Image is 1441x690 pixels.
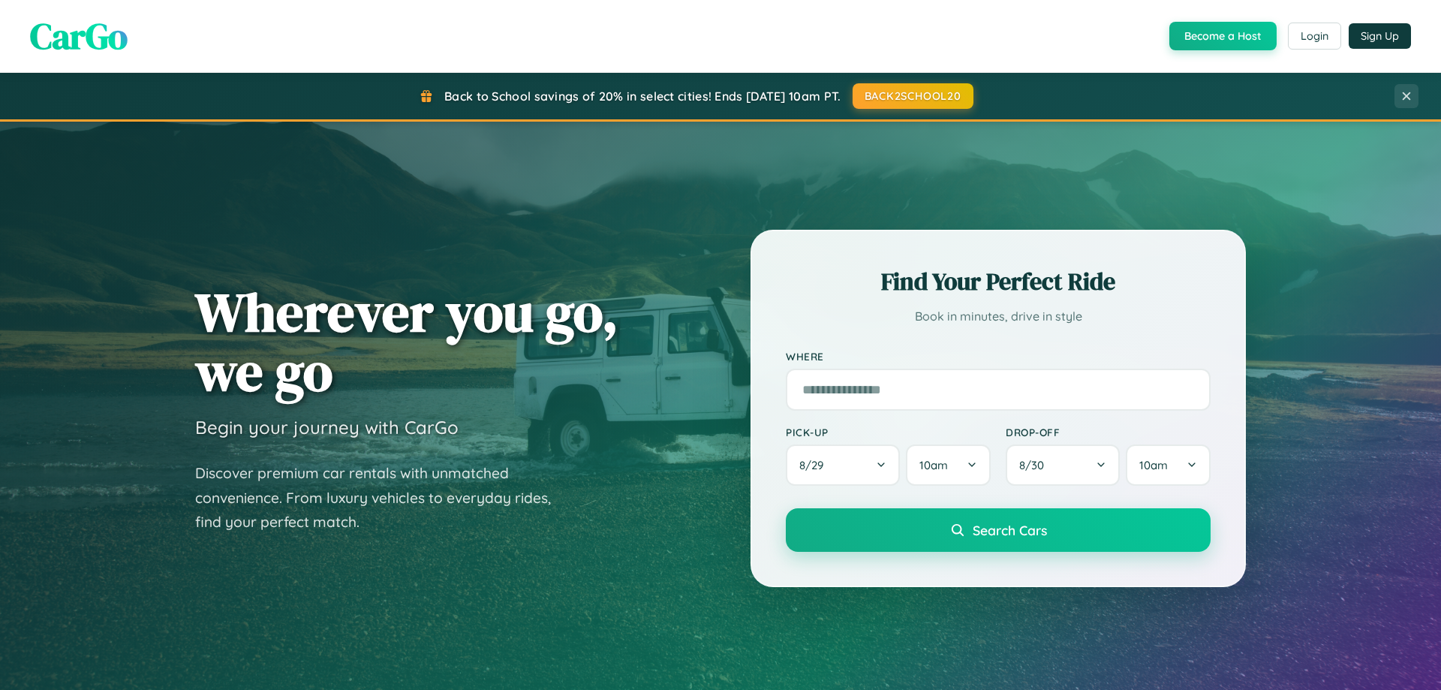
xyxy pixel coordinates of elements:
button: Sign Up [1349,23,1411,49]
label: Where [786,350,1211,363]
button: Become a Host [1169,22,1277,50]
button: 10am [906,444,991,486]
span: 8 / 29 [799,458,831,472]
span: 8 / 30 [1019,458,1051,472]
span: 10am [1139,458,1168,472]
h1: Wherever you go, we go [195,282,618,401]
span: 10am [919,458,948,472]
button: 10am [1126,444,1211,486]
span: Back to School savings of 20% in select cities! Ends [DATE] 10am PT. [444,89,841,104]
span: CarGo [30,11,128,61]
label: Drop-off [1006,426,1211,438]
p: Book in minutes, drive in style [786,306,1211,327]
button: Search Cars [786,508,1211,552]
label: Pick-up [786,426,991,438]
h3: Begin your journey with CarGo [195,416,459,438]
h2: Find Your Perfect Ride [786,265,1211,298]
button: Login [1288,23,1341,50]
button: BACK2SCHOOL20 [853,83,973,109]
span: Search Cars [973,522,1047,538]
button: 8/30 [1006,444,1120,486]
button: 8/29 [786,444,900,486]
p: Discover premium car rentals with unmatched convenience. From luxury vehicles to everyday rides, ... [195,461,570,535]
